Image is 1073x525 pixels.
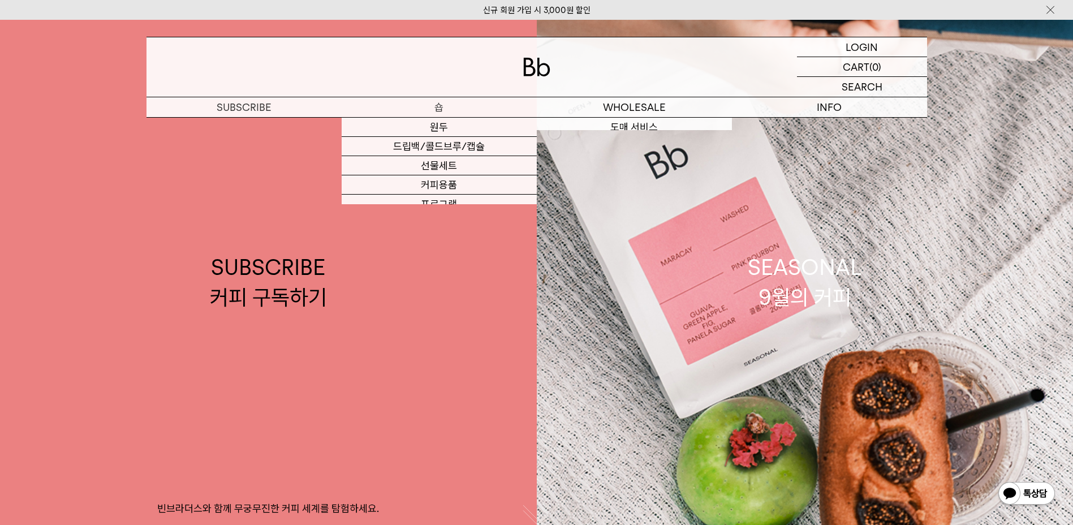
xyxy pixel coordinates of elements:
a: 선물세트 [342,156,537,175]
img: 로고 [523,58,550,76]
a: SUBSCRIBE [146,97,342,117]
img: 카카오톡 채널 1:1 채팅 버튼 [997,481,1056,508]
div: SEASONAL 9월의 커피 [748,252,862,312]
a: 도매 서비스 [537,118,732,137]
p: WHOLESALE [537,97,732,117]
a: 프로그램 [342,195,537,214]
p: CART [843,57,869,76]
p: (0) [869,57,881,76]
a: LOGIN [797,37,927,57]
a: 신규 회원 가입 시 3,000원 할인 [483,5,591,15]
a: 커피용품 [342,175,537,195]
a: 원두 [342,118,537,137]
div: SUBSCRIBE 커피 구독하기 [210,252,327,312]
a: 드립백/콜드브루/캡슐 [342,137,537,156]
p: SEARCH [842,77,882,97]
p: LOGIN [846,37,878,57]
a: CART (0) [797,57,927,77]
a: 숍 [342,97,537,117]
p: INFO [732,97,927,117]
